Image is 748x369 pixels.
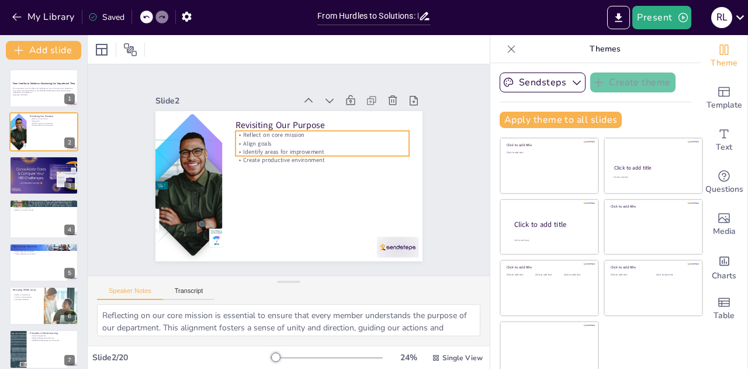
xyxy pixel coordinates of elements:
p: Align goals [30,120,75,122]
button: Speaker Notes [97,287,163,300]
div: Click to add text [614,176,691,179]
div: Add charts and graphs [701,246,747,288]
p: Revisiting Our Purpose [240,113,414,144]
div: Click to add text [507,274,533,277]
div: Slide 2 / 20 [92,352,271,363]
div: Click to add text [656,274,693,277]
p: Model student-centered learning [30,337,75,340]
p: Create productive environment [236,150,410,177]
span: Template [707,99,742,112]
div: Add images, graphics, shapes or video [701,204,747,246]
button: My Library [9,8,79,26]
button: Sendsteps [500,73,586,92]
div: Change the overall theme [701,35,747,77]
div: Add ready made slides [701,77,747,119]
button: Apply theme to all slides [500,112,622,128]
div: Click to add title [507,143,590,147]
div: Saved [88,12,124,23]
div: 4 [64,225,75,235]
div: Add text boxes [701,119,747,161]
div: R L [711,7,732,28]
p: Discuss progress and impact [13,250,75,253]
div: Get real-time input from your audience [701,161,747,204]
p: Commitment to growth [13,167,75,170]
div: Add a table [701,288,747,330]
p: Reflect on significance [13,294,40,296]
div: Click to add title [514,219,589,229]
p: Align goals [238,134,411,160]
p: Sustain engagement [30,335,75,337]
p: Share intentions [13,248,75,250]
p: Whole Group Share-Out [13,245,75,249]
p: Promote a culture of learning [13,165,75,168]
div: 1 [64,94,75,104]
p: Reflect on common themes [13,209,75,211]
p: Themes [521,35,689,63]
div: https://cdn.sendsteps.com/images/logo/sendsteps_logo_white.pnghttps://cdn.sendsteps.com/images/lo... [9,69,78,108]
div: 5 [64,268,75,278]
p: Revisiting PEERS Goals [13,288,40,292]
div: 6 [64,311,75,322]
div: Click to add text [507,151,590,154]
div: Click to add title [611,265,694,270]
button: Transcript [163,287,215,300]
span: Single View [442,353,483,363]
button: R L [711,6,732,29]
div: 7 [9,330,78,368]
div: Click to add text [564,274,590,277]
div: Click to add text [535,274,562,277]
div: https://cdn.sendsteps.com/images/logo/sendsteps_logo_white.pnghttps://cdn.sendsteps.com/images/lo... [9,112,78,151]
div: Click to add title [507,265,590,270]
span: Position [123,43,137,57]
p: Shift focus to solutions [13,207,75,209]
p: Reflect on core mission [239,126,413,152]
div: https://cdn.sendsteps.com/images/logo/sendsteps_logo_white.pnghttps://cdn.sendsteps.com/images/lo... [9,287,78,325]
span: Theme [711,57,737,70]
p: Engage in reflection [13,163,75,165]
button: Create theme [590,73,676,92]
div: 24 % [394,352,423,363]
p: Generated with [URL] [13,94,75,96]
span: Table [714,309,735,322]
div: Slide 2 [162,81,304,107]
div: Click to add title [611,204,694,209]
button: Present [632,6,691,29]
p: Identify areas for improvement [237,142,411,168]
div: 3 [64,181,75,191]
p: This presentation aims to address the challenges we face in maximizing our department time, explo... [13,88,75,94]
textarea: Reflecting on our core mission is essential to ensure that every member understands the purpose o... [97,304,480,336]
button: Export to PowerPoint [607,6,630,29]
span: Questions [705,183,743,196]
p: Create productive environment [30,124,75,126]
p: Continuous improvement [13,161,75,163]
span: Media [713,225,736,238]
button: Add slide [6,41,81,60]
p: [PERSON_NAME] engaging environments [30,339,75,342]
p: Connect to new practices [13,296,40,298]
div: 7 [64,355,75,365]
div: Layout [92,40,111,59]
p: Principles of Adult Learning [30,332,75,336]
div: 2 [64,137,75,148]
div: Click to add body [514,239,588,242]
span: Text [716,141,732,154]
strong: From Hurdles to Solutions: Maximizing Our Department Time [13,82,75,85]
div: https://cdn.sendsteps.com/images/logo/sendsteps_logo_white.pnghttps://cdn.sendsteps.com/images/lo... [9,199,78,238]
p: Showcase excellence [13,298,40,301]
input: Insert title [317,8,418,25]
p: Revisiting Our Purpose [30,115,75,118]
div: https://cdn.sendsteps.com/images/logo/sendsteps_logo_white.pnghttps://cdn.sendsteps.com/images/lo... [9,156,78,195]
p: Reflect on core mission [30,118,75,120]
div: Click to add text [611,274,647,277]
p: Create supportive environment [13,253,75,255]
div: https://cdn.sendsteps.com/images/logo/sendsteps_logo_white.pnghttps://cdn.sendsteps.com/images/lo... [9,243,78,282]
div: Click to add title [614,164,692,171]
p: Word Cloud Recap [13,201,75,205]
span: Charts [712,270,736,282]
p: Identify areas for improvement [30,122,75,124]
p: Acknowledge barriers [13,205,75,207]
p: Identify, Learn, Reflect [13,158,75,161]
